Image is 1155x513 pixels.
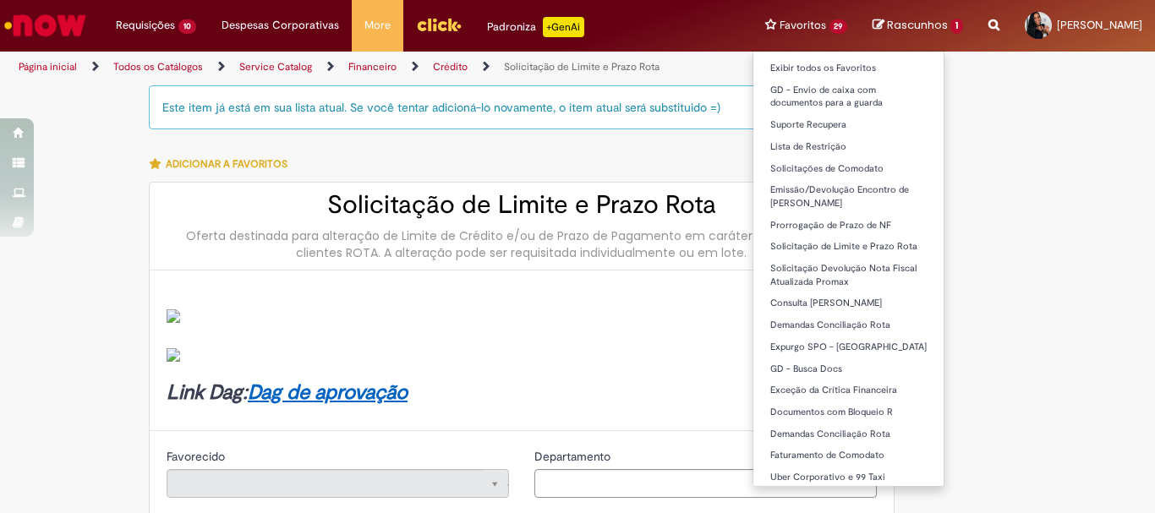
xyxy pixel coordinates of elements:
[167,309,180,323] img: sys_attachment.do
[753,160,944,178] a: Solicitações de Comodato
[19,60,77,74] a: Página inicial
[1057,18,1142,32] span: [PERSON_NAME]
[2,8,89,42] img: ServiceNow
[543,17,584,37] p: +GenAi
[113,60,203,74] a: Todos os Catálogos
[753,316,944,335] a: Demandas Conciliação Rota
[178,19,196,34] span: 10
[222,17,339,34] span: Despesas Corporativas
[753,216,944,235] a: Prorrogação de Prazo de NF
[753,403,944,422] a: Documentos com Bloqueio R
[167,449,228,464] span: Somente leitura - Favorecido
[248,379,408,406] a: Dag de aprovação
[753,259,944,291] a: Solicitação Devolução Nota Fiscal Atualizada Promax
[534,469,877,498] input: Departamento
[416,12,462,37] img: click_logo_yellow_360x200.png
[753,425,944,444] a: Demandas Conciliação Rota
[753,181,944,212] a: Emissão/Devolução Encontro de [PERSON_NAME]
[504,60,660,74] a: Solicitação de Limite e Prazo Rota
[149,146,297,182] button: Adicionar a Favoritos
[753,294,944,313] a: Consulta [PERSON_NAME]
[753,381,944,400] a: Exceção da Crítica Financeira
[780,17,826,34] span: Favoritos
[753,138,944,156] a: Lista de Restrição
[753,468,944,487] a: Uber Corporativo e 99 Taxi
[364,17,391,34] span: More
[167,469,509,498] a: Limpar campo Favorecido
[167,379,408,406] strong: Link Dag:
[166,157,287,171] span: Adicionar a Favoritos
[887,17,948,33] span: Rascunhos
[753,338,944,357] a: Expurgo SPO - [GEOGRAPHIC_DATA]
[950,19,963,34] span: 1
[753,237,944,256] a: Solicitação de Limite e Prazo Rota
[753,116,944,134] a: Suporte Recupera
[167,348,180,362] img: sys_attachment.do
[753,51,945,487] ul: Favoritos
[149,85,895,129] div: Este item já está em sua lista atual. Se você tentar adicioná-lo novamente, o item atual será sub...
[239,60,312,74] a: Service Catalog
[167,191,877,219] h2: Solicitação de Limite e Prazo Rota
[487,17,584,37] div: Padroniza
[753,446,944,465] a: Faturamento de Comodato
[348,60,397,74] a: Financeiro
[753,59,944,78] a: Exibir todos os Favoritos
[873,18,963,34] a: Rascunhos
[116,17,175,34] span: Requisições
[13,52,758,83] ul: Trilhas de página
[534,449,614,464] span: Departamento
[829,19,848,34] span: 29
[753,81,944,112] a: GD - Envio de caixa com documentos para a guarda
[753,360,944,379] a: GD - Busca Docs
[433,60,468,74] a: Crédito
[167,227,877,261] div: Oferta destinada para alteração de Limite de Crédito e/ou de Prazo de Pagamento em caráter de exc...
